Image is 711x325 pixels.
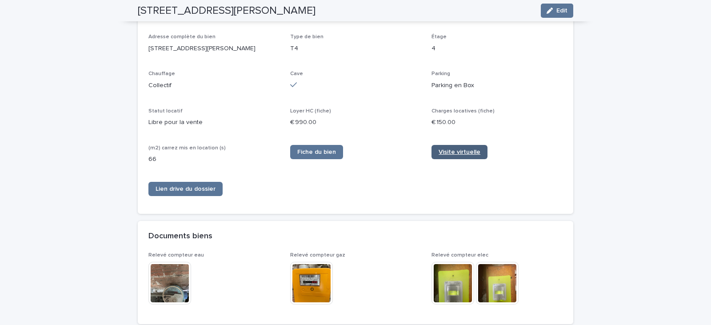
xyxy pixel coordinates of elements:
p: Collectif [148,81,280,90]
p: Libre pour la vente [148,118,280,127]
a: Fiche du bien [290,145,343,159]
span: Visite virtuelle [439,149,480,155]
a: Visite virtuelle [431,145,487,159]
span: Adresse complète du bien [148,34,216,40]
p: € 150.00 [431,118,563,127]
span: Parking [431,71,450,76]
span: Chauffage [148,71,175,76]
h2: Documents biens [148,232,212,241]
span: Lien drive du dossier [156,186,216,192]
p: 4 [431,44,563,53]
span: (m2) carrez mis en location (s) [148,145,226,151]
h2: [STREET_ADDRESS][PERSON_NAME] [138,4,316,17]
p: 66 [148,155,280,164]
p: [STREET_ADDRESS][PERSON_NAME] [148,44,280,53]
button: Edit [541,4,573,18]
p: € 990.00 [290,118,421,127]
span: Charges locatives (fiche) [431,108,495,114]
p: T4 [290,44,421,53]
span: Cave [290,71,303,76]
span: Statut locatif [148,108,183,114]
span: Loyer HC (fiche) [290,108,331,114]
span: Relevé compteur eau [148,253,204,258]
a: Lien drive du dossier [148,182,223,196]
span: Relevé compteur gaz [290,253,345,258]
span: Étage [431,34,447,40]
span: Edit [556,8,567,14]
p: Parking en Box [431,81,563,90]
span: Fiche du bien [297,149,336,155]
span: Relevé compteur elec [431,253,488,258]
span: Type de bien [290,34,324,40]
